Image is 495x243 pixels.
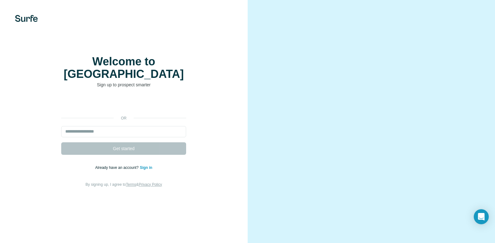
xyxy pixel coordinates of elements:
p: or [114,115,134,121]
p: Sign up to prospect smarter [61,82,186,88]
a: Terms [126,182,136,187]
a: Sign in [140,165,152,170]
h1: Welcome to [GEOGRAPHIC_DATA] [61,55,186,80]
img: Surfe's logo [15,15,38,22]
iframe: Sign in with Google Button [58,97,189,111]
div: Open Intercom Messenger [474,209,489,224]
a: Privacy Policy [139,182,162,187]
span: By signing up, I agree to & [86,182,162,187]
span: Already have an account? [95,165,140,170]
